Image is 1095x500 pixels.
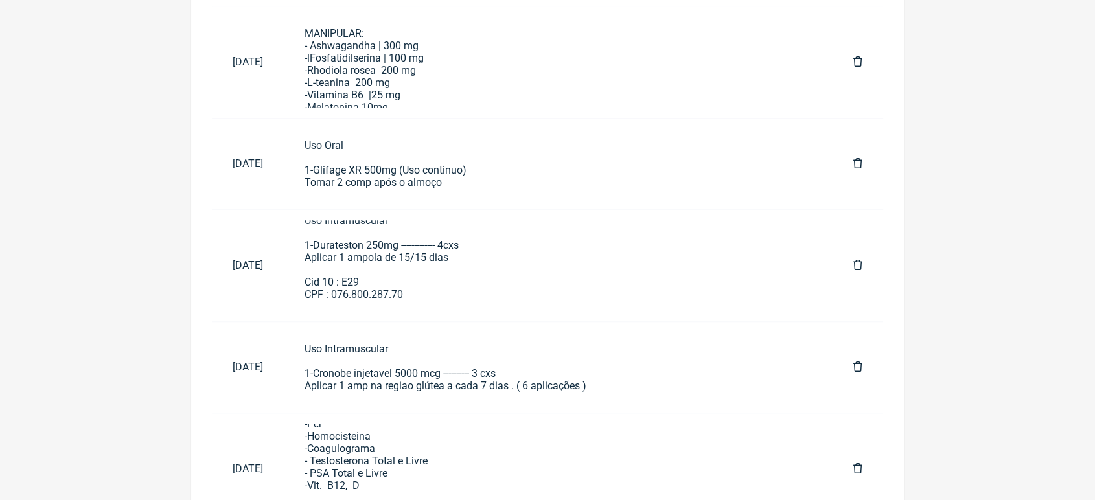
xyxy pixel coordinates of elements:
[284,220,833,311] a: Uso Intramuscular1-Durateston 250mg ------------- 4cxsAplicar 1 ampola de 15/15 diasCid 10 : E29C...
[212,452,284,485] a: [DATE]
[284,129,833,199] a: Uso Oral1-Glifage XR 500mg (Uso continuo)Tomar 2 comp após o almoço
[212,147,284,180] a: [DATE]
[212,350,284,383] a: [DATE]
[305,27,812,126] div: MANIPULAR: - Ashwagandha | 300 mg -lFosfatidilserina | 100 mg -Rhodiola rosea 200 mg -L-teanina 2...
[212,45,284,78] a: [DATE]
[305,214,812,301] div: Uso Intramuscular 1-Durateston 250mg ------------- 4cxs Aplicar 1 ampola de 15/15 dias Cid 10 : E...
[284,17,833,108] a: MANIPULAR:- Ashwagandha | 300 mg-lFosfatidilserina | 100 mg-Rhodiola rosea 200 mg-L-teanina 200 m...
[305,343,812,392] div: Uso Intramuscular 1-Cronobe injetavel 5000 mcg ---------- 3 cxs Aplicar 1 amp na regiao glútea a ...
[212,249,284,282] a: [DATE]
[305,139,812,188] div: Uso Oral 1-Glifage XR 500mg (Uso continuo) Tomar 2 comp após o almoço
[284,332,833,402] a: Uso Intramuscular1-Cronobe injetavel 5000 mcg ---------- 3 cxsAplicar 1 amp na regiao glútea a ca...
